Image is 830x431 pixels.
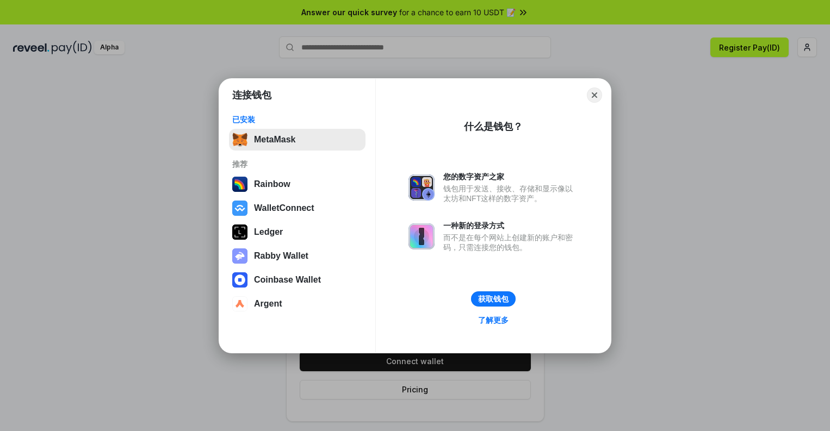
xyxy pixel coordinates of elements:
button: Rabby Wallet [229,245,366,267]
img: svg+xml,%3Csvg%20width%3D%2228%22%20height%3D%2228%22%20viewBox%3D%220%200%2028%2028%22%20fill%3D... [232,296,247,311]
h1: 连接钱包 [232,89,271,102]
button: Close [587,88,602,103]
a: 了解更多 [472,313,515,327]
img: svg+xml,%3Csvg%20fill%3D%22none%22%20height%3D%2233%22%20viewBox%3D%220%200%2035%2033%22%20width%... [232,132,247,147]
button: MetaMask [229,129,366,151]
div: Ledger [254,227,283,237]
img: svg+xml,%3Csvg%20xmlns%3D%22http%3A%2F%2Fwww.w3.org%2F2000%2Fsvg%22%20fill%3D%22none%22%20viewBox... [232,248,247,264]
div: 了解更多 [478,315,509,325]
button: Argent [229,293,366,315]
div: 已安装 [232,115,362,124]
img: svg+xml,%3Csvg%20width%3D%2228%22%20height%3D%2228%22%20viewBox%3D%220%200%2028%2028%22%20fill%3D... [232,272,247,288]
img: svg+xml,%3Csvg%20xmlns%3D%22http%3A%2F%2Fwww.w3.org%2F2000%2Fsvg%22%20width%3D%2228%22%20height%3... [232,224,247,240]
img: svg+xml,%3Csvg%20xmlns%3D%22http%3A%2F%2Fwww.w3.org%2F2000%2Fsvg%22%20fill%3D%22none%22%20viewBox... [408,174,435,201]
div: Rabby Wallet [254,251,308,261]
div: 而不是在每个网站上创建新的账户和密码，只需连接您的钱包。 [443,233,578,252]
button: Ledger [229,221,366,243]
div: 推荐 [232,159,362,169]
div: WalletConnect [254,203,314,213]
div: 一种新的登录方式 [443,221,578,230]
div: Coinbase Wallet [254,275,321,285]
img: svg+xml,%3Csvg%20xmlns%3D%22http%3A%2F%2Fwww.w3.org%2F2000%2Fsvg%22%20fill%3D%22none%22%20viewBox... [408,223,435,249]
button: WalletConnect [229,197,366,219]
button: Coinbase Wallet [229,269,366,291]
img: svg+xml,%3Csvg%20width%3D%2228%22%20height%3D%2228%22%20viewBox%3D%220%200%2028%2028%22%20fill%3D... [232,201,247,216]
div: 什么是钱包？ [464,120,523,133]
div: 钱包用于发送、接收、存储和显示像以太坊和NFT这样的数字资产。 [443,184,578,203]
div: Argent [254,299,282,309]
button: Rainbow [229,173,366,195]
div: Rainbow [254,179,290,189]
button: 获取钱包 [471,291,516,307]
div: MetaMask [254,135,295,145]
div: 您的数字资产之家 [443,172,578,182]
img: svg+xml,%3Csvg%20width%3D%22120%22%20height%3D%22120%22%20viewBox%3D%220%200%20120%20120%22%20fil... [232,177,247,192]
div: 获取钱包 [478,294,509,304]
